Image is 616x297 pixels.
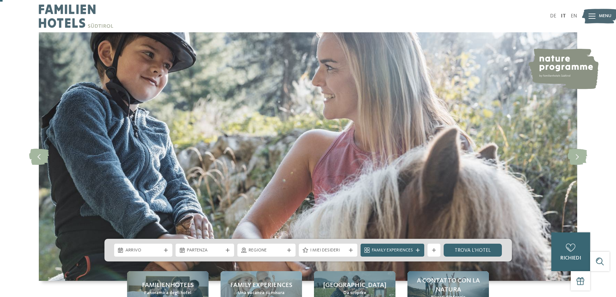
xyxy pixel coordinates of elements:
span: Partenza [187,247,223,254]
span: Una vacanza su misura [238,290,285,296]
span: Family experiences [230,281,292,290]
a: richiedi [551,232,590,271]
span: richiedi [560,256,581,261]
span: Regione [249,247,285,254]
img: nature programme by Familienhotels Südtirol [527,48,599,89]
span: A contatto con la natura [414,276,482,294]
span: I miei desideri [310,247,346,254]
a: DE [550,14,556,19]
span: Menu [599,13,611,19]
span: Panoramica degli hotel [144,290,191,296]
span: Da scoprire [343,290,366,296]
span: Familienhotels [142,281,194,290]
img: Family hotel Alto Adige: the happy family places! [39,32,577,281]
span: Family Experiences [372,247,413,254]
a: EN [571,14,577,19]
a: IT [561,14,566,19]
span: [GEOGRAPHIC_DATA] [323,281,386,290]
span: Arrivo [125,247,161,254]
a: trova l’hotel [444,244,502,257]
